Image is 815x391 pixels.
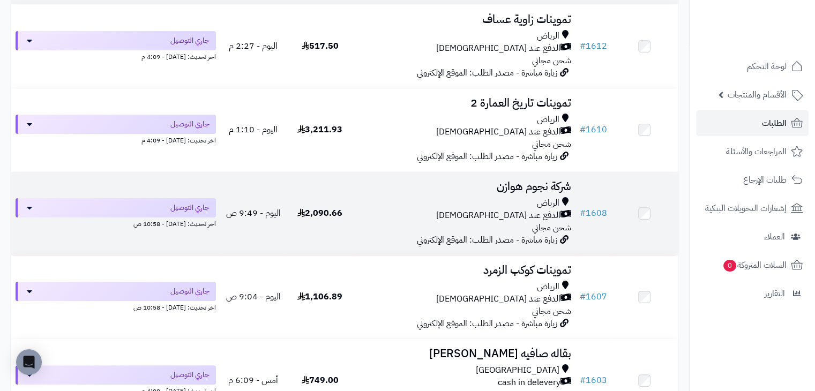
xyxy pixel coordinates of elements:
span: [GEOGRAPHIC_DATA] [476,364,559,377]
div: Open Intercom Messenger [16,349,42,375]
div: اخر تحديث: [DATE] - 10:58 ص [16,217,216,229]
h3: تموينات تاريخ العمارة 2 [357,97,571,109]
span: اليوم - 9:49 ص [226,207,281,220]
a: #1608 [580,207,607,220]
span: اليوم - 9:04 ص [226,290,281,303]
span: الدفع عند [DEMOGRAPHIC_DATA] [436,209,560,222]
span: العملاء [764,229,785,244]
a: إشعارات التحويلات البنكية [696,195,809,221]
span: cash in delevery [498,377,560,389]
span: الدفع عند [DEMOGRAPHIC_DATA] [436,42,560,55]
span: # [580,374,586,387]
span: المراجعات والأسئلة [726,144,787,159]
span: اليوم - 1:10 م [229,123,278,136]
span: جاري التوصيل [170,35,210,46]
span: شحن مجاني [532,54,571,67]
span: 517.50 [302,40,339,52]
span: # [580,207,586,220]
a: #1612 [580,40,607,52]
span: التقارير [765,286,785,301]
div: اخر تحديث: [DATE] - 4:09 م [16,134,216,145]
span: 1,106.89 [297,290,342,303]
h3: شركة نجوم هوازن [357,181,571,193]
span: الرياض [537,281,559,293]
span: جاري التوصيل [170,370,210,380]
span: جاري التوصيل [170,286,210,297]
a: #1607 [580,290,607,303]
span: جاري التوصيل [170,119,210,130]
a: المراجعات والأسئلة [696,139,809,164]
span: شحن مجاني [532,138,571,151]
a: #1610 [580,123,607,136]
span: شحن مجاني [532,221,571,234]
span: شحن مجاني [532,305,571,318]
span: إشعارات التحويلات البنكية [705,201,787,216]
span: الرياض [537,197,559,209]
span: زيارة مباشرة - مصدر الطلب: الموقع الإلكتروني [417,150,557,163]
span: السلات المتروكة [722,258,787,273]
a: الطلبات [696,110,809,136]
h3: بقاله صافيه [PERSON_NAME] [357,348,571,360]
span: # [580,123,586,136]
div: اخر تحديث: [DATE] - 10:58 ص [16,301,216,312]
a: #1603 [580,374,607,387]
span: الدفع عند [DEMOGRAPHIC_DATA] [436,293,560,305]
span: لوحة التحكم [747,59,787,74]
span: زيارة مباشرة - مصدر الطلب: الموقع الإلكتروني [417,234,557,246]
span: 749.00 [302,374,339,387]
a: التقارير [696,281,809,306]
a: طلبات الإرجاع [696,167,809,193]
span: أمس - 6:09 م [228,374,278,387]
span: 0 [723,260,736,272]
h3: تموينات كوكب الزمرد [357,264,571,276]
span: جاري التوصيل [170,202,210,213]
span: الرياض [537,30,559,42]
span: الدفع عند [DEMOGRAPHIC_DATA] [436,126,560,138]
span: زيارة مباشرة - مصدر الطلب: الموقع الإلكتروني [417,66,557,79]
span: الرياض [537,114,559,126]
span: 3,211.93 [297,123,342,136]
a: لوحة التحكم [696,54,809,79]
span: طلبات الإرجاع [743,172,787,187]
a: السلات المتروكة0 [696,252,809,278]
div: اخر تحديث: [DATE] - 4:09 م [16,50,216,62]
span: الأقسام والمنتجات [728,87,787,102]
span: 2,090.66 [297,207,342,220]
span: زيارة مباشرة - مصدر الطلب: الموقع الإلكتروني [417,317,557,330]
span: # [580,290,586,303]
span: # [580,40,586,52]
a: العملاء [696,224,809,250]
span: الطلبات [762,116,787,131]
span: اليوم - 2:27 م [229,40,278,52]
h3: تموينات زاوية عساف [357,13,571,26]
